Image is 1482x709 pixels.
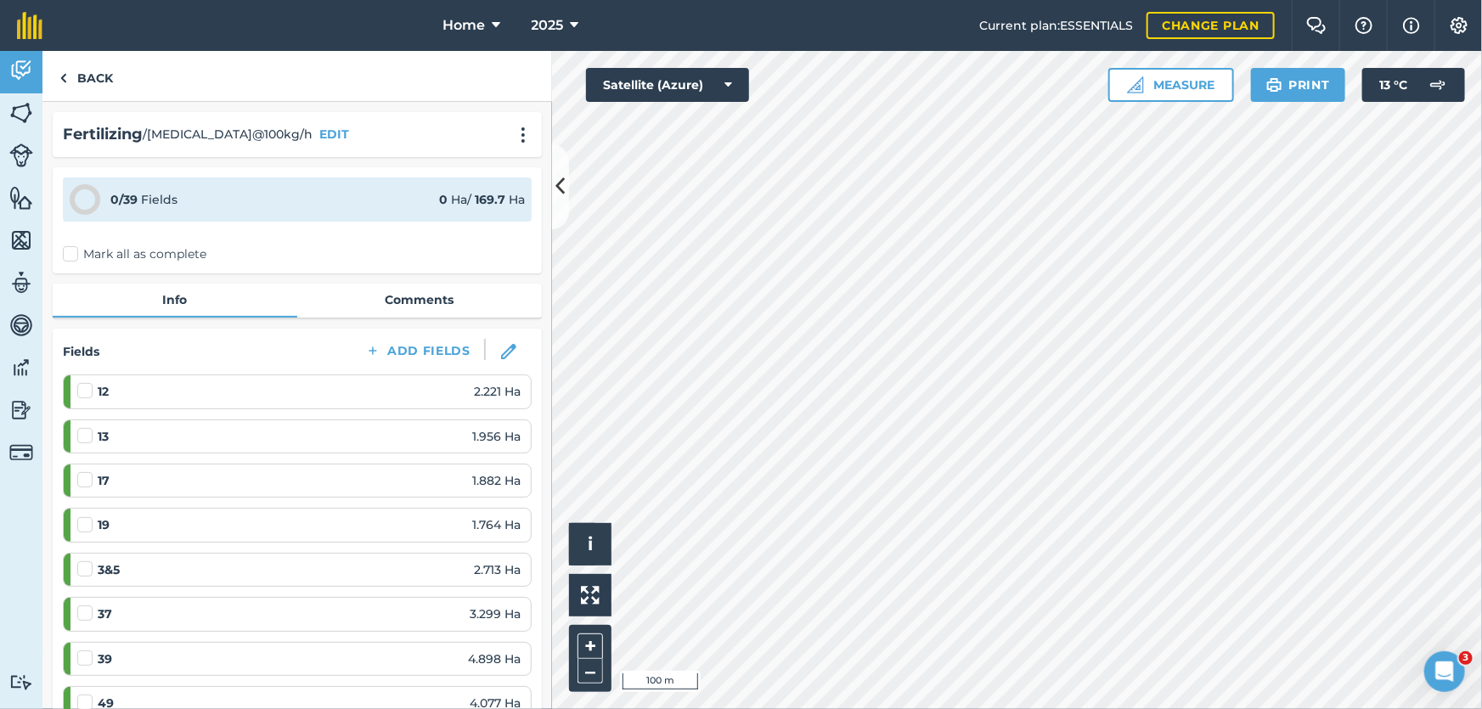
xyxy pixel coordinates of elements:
button: + [578,633,603,659]
strong: 3&5 [98,560,120,579]
strong: 0 / 39 [110,192,138,207]
span: 1.882 Ha [472,471,521,490]
span: Home [443,15,486,36]
button: EDIT [319,125,349,143]
strong: 169.7 [475,192,505,207]
span: 2.713 Ha [474,560,521,579]
strong: 19 [98,515,110,534]
iframe: Intercom live chat [1424,651,1465,692]
span: 2.221 Ha [474,382,521,401]
button: – [578,659,603,684]
img: svg+xml;base64,PD94bWwgdmVyc2lvbj0iMS4wIiBlbmNvZGluZz0idXRmLTgiPz4KPCEtLSBHZW5lcmF0b3I6IEFkb2JlIE... [9,312,33,338]
img: svg+xml;base64,PHN2ZyB4bWxucz0iaHR0cDovL3d3dy53My5vcmcvMjAwMC9zdmciIHdpZHRoPSIxOSIgaGVpZ2h0PSIyNC... [1266,75,1282,95]
strong: 17 [98,471,110,490]
img: svg+xml;base64,PHN2ZyB4bWxucz0iaHR0cDovL3d3dy53My5vcmcvMjAwMC9zdmciIHdpZHRoPSIyMCIgaGVpZ2h0PSIyNC... [513,127,533,143]
img: A cog icon [1449,17,1469,34]
img: svg+xml;base64,PD94bWwgdmVyc2lvbj0iMS4wIiBlbmNvZGluZz0idXRmLTgiPz4KPCEtLSBHZW5lcmF0b3I6IEFkb2JlIE... [1421,68,1455,102]
img: fieldmargin Logo [17,12,42,39]
strong: 12 [98,382,109,401]
img: svg+xml;base64,PHN2ZyB4bWxucz0iaHR0cDovL3d3dy53My5vcmcvMjAwMC9zdmciIHdpZHRoPSI1NiIgaGVpZ2h0PSI2MC... [9,228,33,253]
button: Print [1251,68,1346,102]
a: Comments [297,284,542,316]
img: A question mark icon [1354,17,1374,34]
button: i [569,523,611,566]
img: svg+xml;base64,PD94bWwgdmVyc2lvbj0iMS4wIiBlbmNvZGluZz0idXRmLTgiPz4KPCEtLSBHZW5lcmF0b3I6IEFkb2JlIE... [9,397,33,423]
img: svg+xml;base64,PHN2ZyB3aWR0aD0iMTgiIGhlaWdodD0iMTgiIHZpZXdCb3g9IjAgMCAxOCAxOCIgZmlsbD0ibm9uZSIgeG... [501,344,516,359]
img: Two speech bubbles overlapping with the left bubble in the forefront [1306,17,1327,34]
button: Measure [1108,68,1234,102]
span: / [MEDICAL_DATA]@100kg/h [143,125,313,143]
img: svg+xml;base64,PHN2ZyB4bWxucz0iaHR0cDovL3d3dy53My5vcmcvMjAwMC9zdmciIHdpZHRoPSI5IiBoZWlnaHQ9IjI0Ii... [59,68,67,88]
strong: 37 [98,605,112,623]
img: svg+xml;base64,PD94bWwgdmVyc2lvbj0iMS4wIiBlbmNvZGluZz0idXRmLTgiPz4KPCEtLSBHZW5lcmF0b3I6IEFkb2JlIE... [9,674,33,690]
label: Mark all as complete [63,245,206,263]
button: Add Fields [352,339,484,363]
span: 3.299 Ha [470,605,521,623]
strong: 0 [439,192,448,207]
span: Current plan : ESSENTIALS [979,16,1133,35]
span: 4.898 Ha [468,650,521,668]
a: Change plan [1147,12,1275,39]
a: Back [42,51,130,101]
img: svg+xml;base64,PHN2ZyB4bWxucz0iaHR0cDovL3d3dy53My5vcmcvMjAwMC9zdmciIHdpZHRoPSI1NiIgaGVpZ2h0PSI2MC... [9,185,33,211]
strong: 13 [98,427,109,446]
img: svg+xml;base64,PD94bWwgdmVyc2lvbj0iMS4wIiBlbmNvZGluZz0idXRmLTgiPz4KPCEtLSBHZW5lcmF0b3I6IEFkb2JlIE... [9,441,33,464]
img: Ruler icon [1127,76,1144,93]
img: svg+xml;base64,PHN2ZyB4bWxucz0iaHR0cDovL3d3dy53My5vcmcvMjAwMC9zdmciIHdpZHRoPSI1NiIgaGVpZ2h0PSI2MC... [9,100,33,126]
img: svg+xml;base64,PD94bWwgdmVyc2lvbj0iMS4wIiBlbmNvZGluZz0idXRmLTgiPz4KPCEtLSBHZW5lcmF0b3I6IEFkb2JlIE... [9,58,33,83]
strong: 39 [98,650,112,668]
img: svg+xml;base64,PD94bWwgdmVyc2lvbj0iMS4wIiBlbmNvZGluZz0idXRmLTgiPz4KPCEtLSBHZW5lcmF0b3I6IEFkb2JlIE... [9,270,33,295]
button: 13 °C [1362,68,1465,102]
span: 2025 [532,15,564,36]
span: i [588,533,593,554]
img: Four arrows, one pointing top left, one top right, one bottom right and the last bottom left [581,586,600,605]
h2: Fertilizing [63,122,143,147]
h4: Fields [63,342,99,361]
img: svg+xml;base64,PHN2ZyB4bWxucz0iaHR0cDovL3d3dy53My5vcmcvMjAwMC9zdmciIHdpZHRoPSIxNyIgaGVpZ2h0PSIxNy... [1403,15,1420,36]
span: 1.956 Ha [472,427,521,446]
img: svg+xml;base64,PD94bWwgdmVyc2lvbj0iMS4wIiBlbmNvZGluZz0idXRmLTgiPz4KPCEtLSBHZW5lcmF0b3I6IEFkb2JlIE... [9,143,33,167]
span: 3 [1459,651,1473,665]
div: Ha / Ha [439,190,525,209]
a: Info [53,284,297,316]
button: Satellite (Azure) [586,68,749,102]
span: 1.764 Ha [472,515,521,534]
img: svg+xml;base64,PD94bWwgdmVyc2lvbj0iMS4wIiBlbmNvZGluZz0idXRmLTgiPz4KPCEtLSBHZW5lcmF0b3I6IEFkb2JlIE... [9,355,33,380]
span: 13 ° C [1379,68,1407,102]
div: Fields [110,190,178,209]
